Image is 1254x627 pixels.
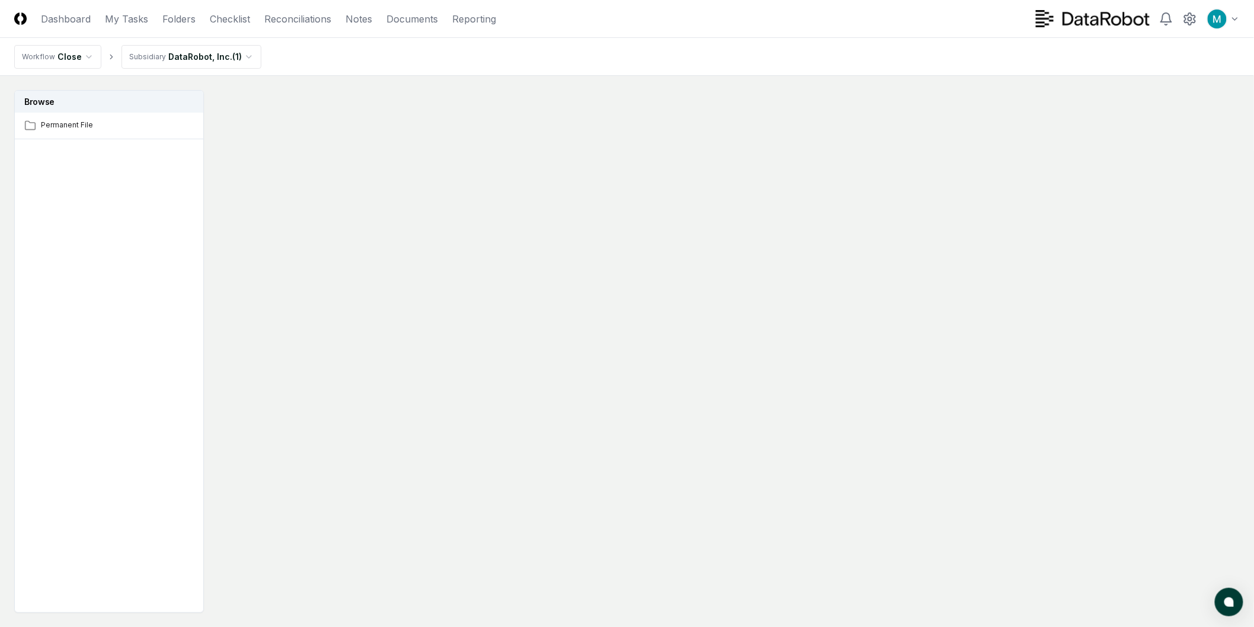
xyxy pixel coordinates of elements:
a: Folders [162,12,196,26]
h3: Browse [15,91,203,113]
a: Documents [386,12,438,26]
button: atlas-launcher [1215,588,1243,616]
nav: breadcrumb [14,45,261,69]
img: Logo [14,12,27,25]
a: Checklist [210,12,250,26]
a: Permanent File [15,113,204,139]
span: Permanent File [41,120,195,130]
a: Reconciliations [264,12,331,26]
a: Dashboard [41,12,91,26]
img: DataRobot logo [1036,10,1150,27]
a: My Tasks [105,12,148,26]
div: Subsidiary [129,52,166,62]
img: ACg8ocIk6UVBSJ1Mh_wKybhGNOx8YD4zQOa2rDZHjRd5UfivBFfoWA=s96-c [1208,9,1227,28]
a: Reporting [452,12,496,26]
a: Notes [346,12,372,26]
div: Workflow [22,52,55,62]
